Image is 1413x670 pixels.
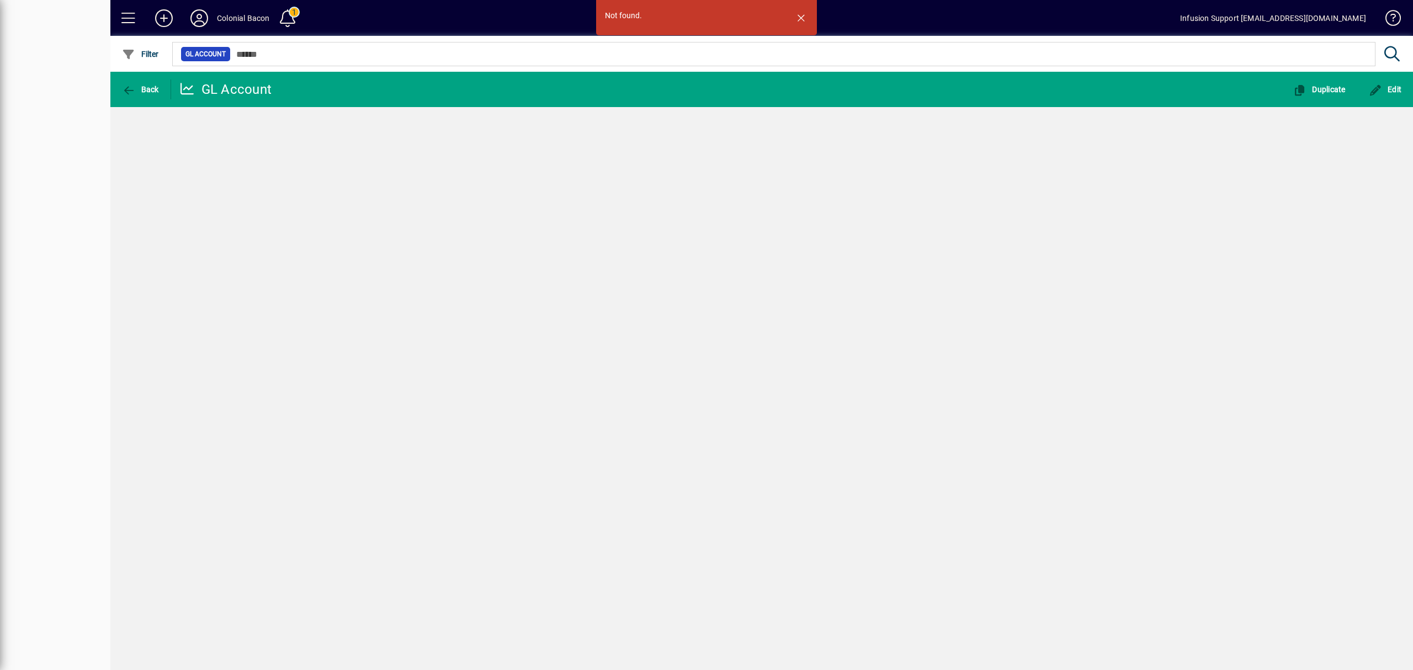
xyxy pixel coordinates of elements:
[217,9,269,27] div: Colonial Bacon
[1290,79,1348,99] button: Duplicate
[146,8,182,28] button: Add
[179,81,272,98] div: GL Account
[185,49,226,60] span: GL Account
[122,85,159,94] span: Back
[122,50,159,59] span: Filter
[1293,85,1346,94] span: Duplicate
[119,44,162,64] button: Filter
[1180,9,1366,27] div: Infusion Support [EMAIL_ADDRESS][DOMAIN_NAME]
[119,79,162,99] button: Back
[1366,79,1405,99] button: Edit
[1369,85,1402,94] span: Edit
[110,79,171,99] app-page-header-button: Back
[182,8,217,28] button: Profile
[1377,2,1399,38] a: Knowledge Base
